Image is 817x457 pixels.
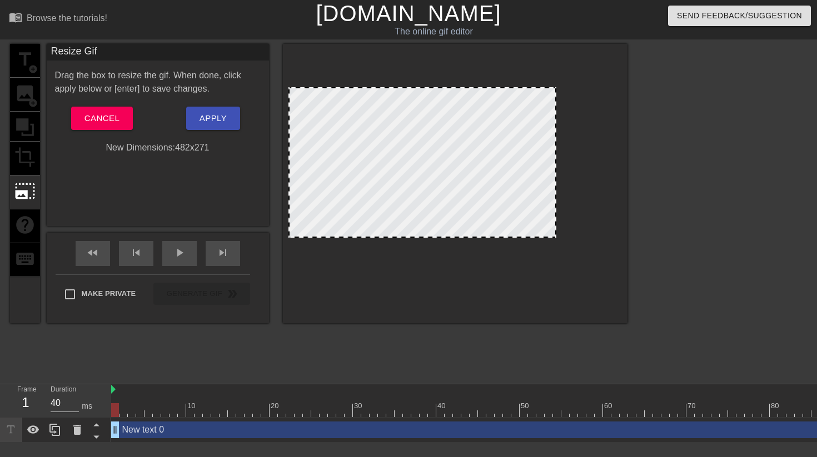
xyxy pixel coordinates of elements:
div: 60 [604,400,614,411]
div: Browse the tutorials! [27,13,107,23]
button: Apply [186,107,240,130]
div: 80 [771,400,781,411]
div: 1 [17,393,34,413]
a: [DOMAIN_NAME] [316,1,501,26]
div: Drag the box to resize the gif. When done, click apply below or [enter] to save changes. [47,69,269,96]
div: 10 [187,400,197,411]
div: 50 [521,400,531,411]
button: Cancel [71,107,133,130]
div: 30 [354,400,364,411]
div: ms [82,400,92,412]
div: The online gif editor [278,25,590,38]
span: Make Private [82,288,136,299]
div: New Dimensions: 482 x 271 [47,141,269,154]
span: Send Feedback/Suggestion [677,9,802,23]
span: Apply [200,111,227,125]
span: Cancel [84,111,119,125]
span: play_arrow [173,246,186,259]
div: Resize Gif [47,44,269,61]
div: 20 [271,400,281,411]
div: Frame [9,384,42,416]
span: skip_previous [129,246,143,259]
span: skip_next [216,246,230,259]
div: 70 [688,400,698,411]
span: photo_size_select_large [14,180,36,202]
label: Duration [51,386,76,393]
div: 40 [437,400,447,411]
button: Send Feedback/Suggestion [668,6,811,26]
span: fast_rewind [86,246,99,259]
a: Browse the tutorials! [9,11,107,28]
span: drag_handle [109,424,121,435]
span: menu_book [9,11,22,24]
